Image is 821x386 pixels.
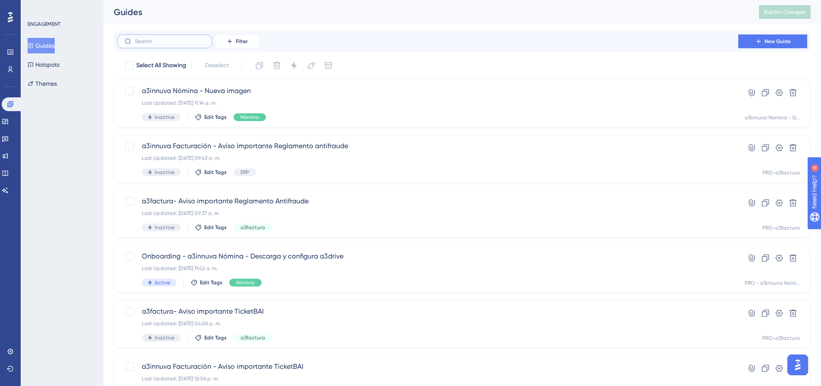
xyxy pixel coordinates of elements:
[197,58,237,73] button: Deselect
[785,352,811,378] iframe: UserGuiding AI Assistant Launcher
[759,5,811,19] button: Publish Changes
[195,169,227,176] button: Edit Tags
[240,224,265,231] span: a3factura
[236,279,255,286] span: Nómina
[215,34,259,48] button: Filter
[190,279,222,286] button: Edit Tags
[155,279,170,286] span: Active
[142,210,714,217] div: Last Updated: [DATE] 09:37 a. m.
[28,57,59,72] button: Hotspots
[236,38,248,45] span: Filter
[142,141,714,151] span: a3innuva Facturación - Aviso importante Reglamento antifraude
[195,114,227,121] button: Edit Tags
[204,169,227,176] span: Edit Tags
[142,155,714,162] div: Last Updated: [DATE] 09:43 a. m.
[60,4,62,11] div: 4
[745,114,800,121] div: a3innuva Nomina - SI (pre)
[142,320,714,327] div: Last Updated: [DATE] 04:06 p. m.
[155,169,175,176] span: Inactive
[204,114,227,121] span: Edit Tags
[135,38,205,44] input: Search
[745,280,800,286] div: PRO - a3innuva Nomina
[764,9,805,16] span: Publish Changes
[204,334,227,341] span: Edit Tags
[142,100,714,106] div: Last Updated: [DATE] 11:14 a. m.
[765,38,791,45] span: New Guide
[195,224,227,231] button: Edit Tags
[136,60,186,71] span: Select All Showing
[204,224,227,231] span: Edit Tags
[114,6,737,18] div: Guides
[195,334,227,341] button: Edit Tags
[28,76,57,91] button: Themes
[205,60,229,71] span: Deselect
[762,335,800,342] div: PRO-a3factura
[20,2,54,12] span: Need Help?
[142,306,714,317] span: a3factura- Aviso importante TicketBAI
[240,114,259,121] span: Nómina
[142,265,714,272] div: Last Updated: [DATE] 11:42 a. m.
[155,334,175,341] span: Inactive
[155,114,175,121] span: Inactive
[142,375,714,382] div: Last Updated: [DATE] 12:06 p. m.
[240,169,249,176] span: ERP
[762,169,800,176] div: PRO-a3factura
[762,224,800,231] div: PRO-a3factura
[142,86,714,96] span: a3innuva Nómina - Nueva imagen
[142,196,714,206] span: a3factura- Aviso importante Reglamento Antifraude
[155,224,175,231] span: Inactive
[142,361,714,372] span: a3innuva Facturación - Aviso importante TicketBAI
[142,251,714,261] span: Onboarding - a3innuva Nómina - Descarga y configura a3drive
[738,34,807,48] button: New Guide
[28,38,55,53] button: Guides
[28,21,60,28] div: ENGAGEMENT
[240,334,265,341] span: a3factura
[200,279,222,286] span: Edit Tags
